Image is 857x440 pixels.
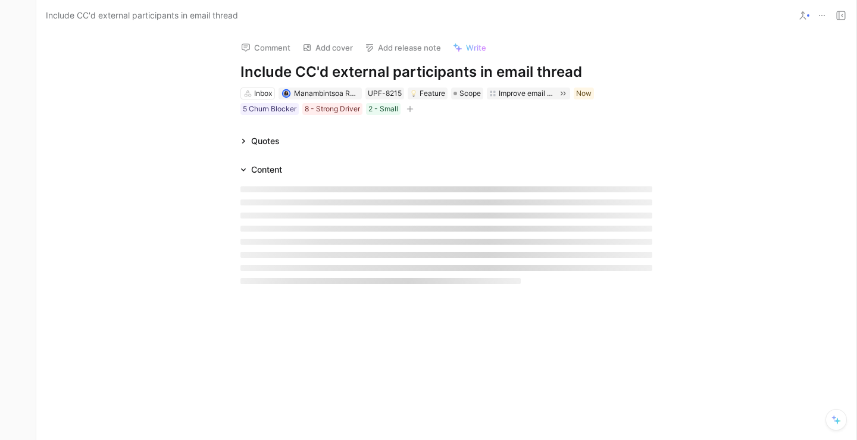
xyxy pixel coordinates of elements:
div: 5 Churn Blocker [243,103,296,115]
div: 8 - Strong Driver [305,103,360,115]
span: Include CC'd external participants in email thread [46,8,238,23]
span: Write [466,42,486,53]
div: Now [576,88,592,99]
div: Quotes [251,134,280,148]
div: Content [236,163,287,177]
button: Comment [236,39,296,56]
div: Feature [410,88,445,99]
div: 💡Feature [408,88,448,99]
div: Inbox [254,88,272,99]
button: Add cover [297,39,358,56]
button: Write [448,39,492,56]
div: Improve email cc in copy management [499,88,555,99]
img: avatar [283,90,289,96]
img: 💡 [410,90,417,97]
button: Add release note [359,39,446,56]
div: Quotes [236,134,284,148]
span: Manambintsoa RABETRANO [294,89,389,98]
h1: Include CC'd external participants in email thread [240,63,652,82]
div: Content [251,163,282,177]
span: Scope [459,88,481,99]
div: Scope [451,88,483,99]
div: 2 - Small [368,103,398,115]
div: UPF-8215 [368,88,402,99]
